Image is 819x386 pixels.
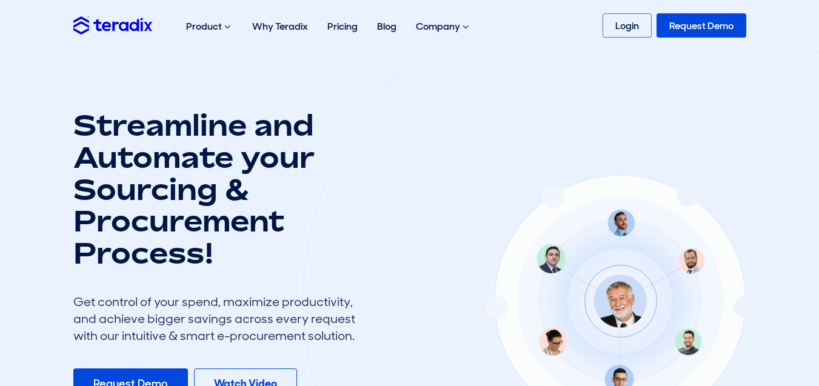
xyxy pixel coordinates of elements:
img: Teradix logo [73,16,152,34]
div: Product [176,7,242,46]
a: Blog [367,7,406,45]
h1: Streamline and Automate your Sourcing & Procurement Process! [73,109,364,269]
div: Get control of your spend, maximize productivity, and achieve bigger savings across every request... [73,293,364,344]
a: Login [603,13,652,38]
div: Company [406,7,481,46]
a: Pricing [318,7,367,45]
a: Request Demo [657,13,746,38]
a: Why Teradix [242,7,318,45]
